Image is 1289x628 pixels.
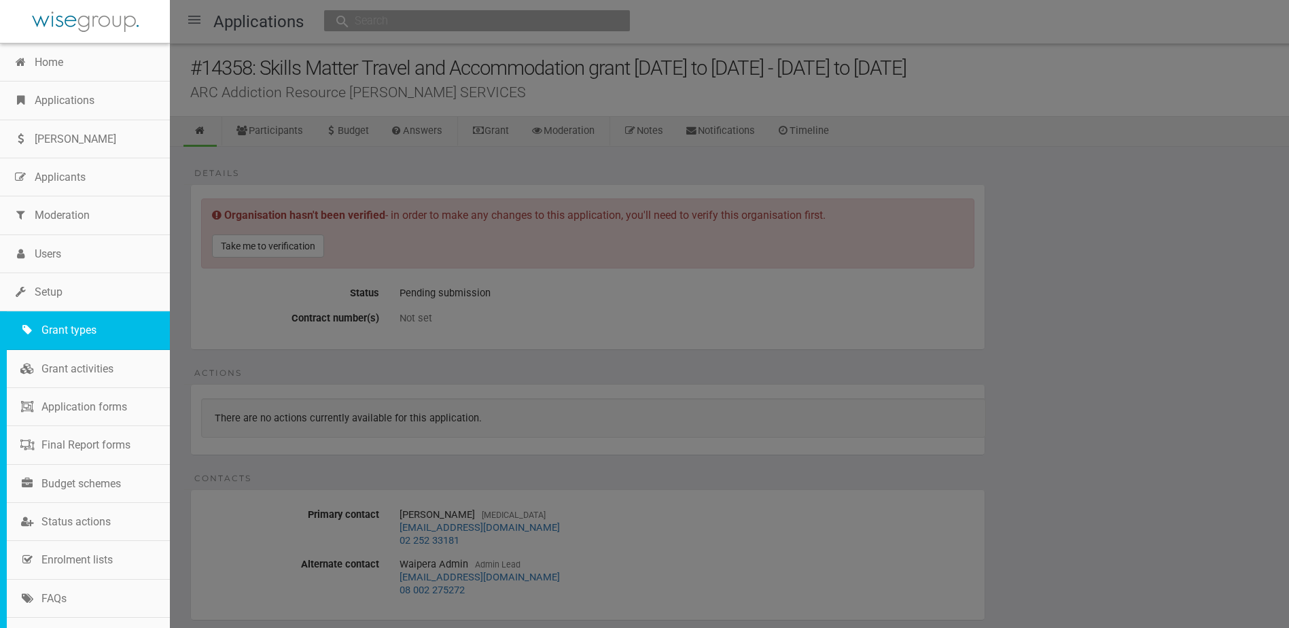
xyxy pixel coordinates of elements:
[7,426,170,464] a: Final Report forms
[7,503,170,541] a: Status actions
[7,311,170,349] a: Grant types
[7,541,170,579] a: Enrolment lists
[7,465,170,503] a: Budget schemes
[7,580,170,618] a: FAQs
[7,350,170,388] a: Grant activities
[7,388,170,426] a: Application forms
